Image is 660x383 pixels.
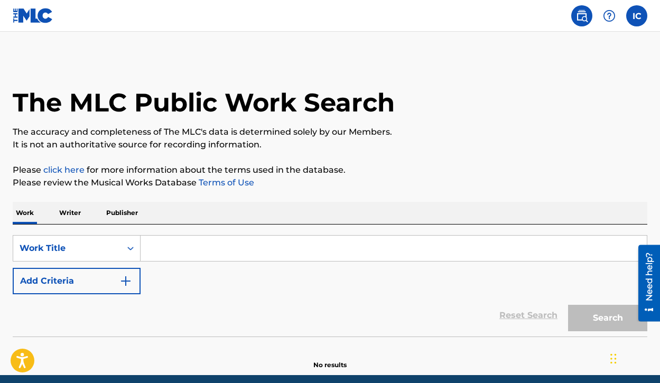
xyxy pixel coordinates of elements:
a: Public Search [571,5,592,26]
p: No results [313,348,347,370]
button: Add Criteria [13,268,141,294]
h1: The MLC Public Work Search [13,87,395,118]
p: It is not an authoritative source for recording information. [13,138,647,151]
div: User Menu [626,5,647,26]
p: Please review the Musical Works Database [13,176,647,189]
div: Help [599,5,620,26]
p: Please for more information about the terms used in the database. [13,164,647,176]
p: The accuracy and completeness of The MLC's data is determined solely by our Members. [13,126,647,138]
img: MLC Logo [13,8,53,23]
a: click here [43,165,85,175]
img: 9d2ae6d4665cec9f34b9.svg [119,275,132,287]
p: Writer [56,202,84,224]
p: Publisher [103,202,141,224]
iframe: Resource Center [630,245,660,322]
img: help [603,10,616,22]
div: Need help? [12,7,26,56]
iframe: Chat Widget [607,332,660,383]
a: Terms of Use [197,178,254,188]
img: search [575,10,588,22]
form: Search Form [13,235,647,337]
p: Work [13,202,37,224]
div: Work Title [20,242,115,255]
div: Drag [610,343,617,375]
